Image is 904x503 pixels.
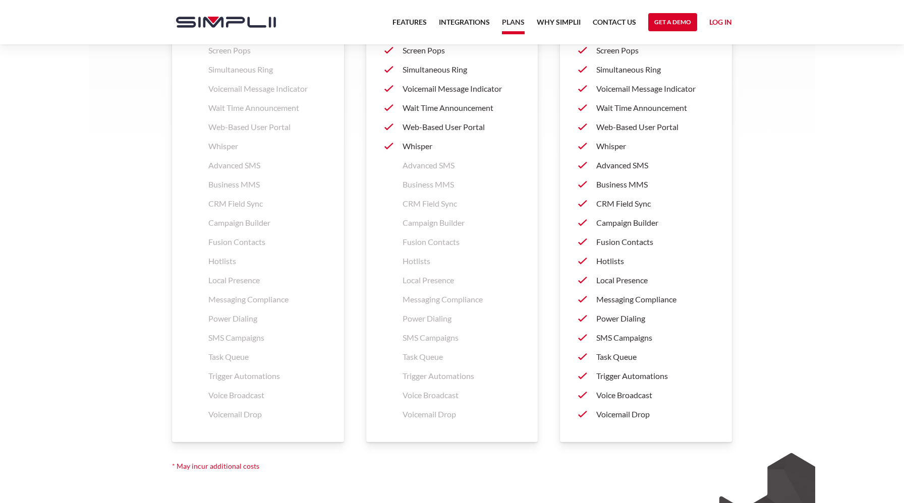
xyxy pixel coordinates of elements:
p: Wait Time Announcement [403,102,520,114]
a: Voicemail Drop [578,405,714,424]
a: Why Simplii [537,16,581,34]
p: Local Presence [403,274,520,286]
p: Voicemail Message Indicator [596,83,714,95]
p: Web-Based User Portal [403,121,520,133]
a: Power Dialing [578,309,714,328]
a: Voicemail Message Indicator [384,79,520,98]
p: Business MMS [208,178,326,191]
p: Voicemail Drop [403,408,520,420]
p: Messaging Compliance [403,293,520,305]
p: Hotlists [403,255,520,267]
p: Voicemail Drop [596,408,714,420]
p: Whisper [596,140,714,152]
a: Plans [502,16,525,34]
a: SMS Campaigns [578,328,714,347]
a: Fusion Contacts [578,232,714,251]
a: Messaging Compliance [578,290,714,309]
p: Campaign Builder [403,217,520,229]
p: CRM Field Sync [403,198,520,210]
a: Whisper [578,137,714,156]
p: Advanced SMS [596,159,714,171]
a: Simultaneous Ring [578,60,714,79]
p: Power Dialing [596,312,714,325]
p: Screen Pops [208,44,326,56]
p: Task Queue [596,351,714,363]
p: Wait Time Announcement [596,102,714,114]
p: Trigger Automations [208,370,326,382]
p: Screen Pops [596,44,714,56]
p: CRM Field Sync [596,198,714,210]
p: Task Queue [403,351,520,363]
a: Integrations [439,16,490,34]
a: Local Presence [578,271,714,290]
a: Wait Time Announcement [578,98,714,117]
p: Simultaneous Ring [403,64,520,76]
img: Simplii [176,17,276,28]
a: Campaign Builder [578,213,714,232]
p: Web-Based User Portal [596,121,714,133]
p: SMS Campaigns [403,332,520,344]
p: Simultaneous Ring [596,64,714,76]
p: Web-Based User Portal [208,121,326,133]
a: Task Queue [578,347,714,366]
p: Simultaneous Ring [208,64,326,76]
p: Trigger Automations [403,370,520,382]
p: Campaign Builder [208,217,326,229]
a: Trigger Automations [578,366,714,386]
p: Power Dialing [208,312,326,325]
p: Voice Broadcast [596,389,714,401]
a: Screen Pops [384,41,520,60]
p: Hotlists [208,255,326,267]
a: Contact US [593,16,636,34]
a: Web-Based User Portal [384,117,520,137]
a: Business MMS [578,175,714,194]
p: Advanced SMS [403,159,520,171]
p: Voicemail Drop [208,408,326,420]
p: Task Queue [208,351,326,363]
a: Screen Pops [578,41,714,60]
p: SMS Campaigns [208,332,326,344]
a: Whisper [384,137,520,156]
a: Log in [709,16,732,31]
p: Wait Time Announcement [208,102,326,114]
p: Fusion Contacts [403,236,520,248]
p: Advanced SMS [208,159,326,171]
p: Campaign Builder [596,217,714,229]
p: Voice Broadcast [403,389,520,401]
p: Messaging Compliance [208,293,326,305]
a: Voice Broadcast [578,386,714,405]
p: Local Presence [208,274,326,286]
p: Screen Pops [403,44,520,56]
p: Whisper [403,140,520,152]
p: Whisper [208,140,326,152]
p: Local Presence [596,274,714,286]
a: Web-Based User Portal [578,117,714,137]
p: Messaging Compliance [596,293,714,305]
p: Voice Broadcast [208,389,326,401]
a: Advanced SMS [578,156,714,175]
a: Simultaneous Ring [384,60,520,79]
a: Get a Demo [648,13,697,31]
p: Business MMS [596,178,714,191]
p: SMS Campaigns [596,332,714,344]
a: Wait Time Announcement [384,98,520,117]
a: Hotlists [578,251,714,271]
a: Features [392,16,427,34]
p: Trigger Automations [596,370,714,382]
a: CRM Field Sync [578,194,714,213]
p: Business MMS [403,178,520,191]
p: Hotlists [596,255,714,267]
p: Fusion Contacts [596,236,714,248]
p: Voicemail Message Indicator [403,83,520,95]
p: Voicemail Message Indicator [208,83,326,95]
p: Power Dialing [403,312,520,325]
p: CRM Field Sync [208,198,326,210]
a: Voicemail Message Indicator [578,79,714,98]
p: Fusion Contacts [208,236,326,248]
